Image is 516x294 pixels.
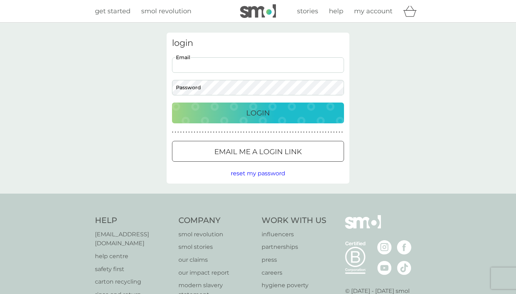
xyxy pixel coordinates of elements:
[213,131,214,134] p: ●
[254,131,255,134] p: ●
[262,242,326,252] a: partnerships
[221,131,223,134] p: ●
[231,169,285,178] button: reset my password
[251,131,253,134] p: ●
[240,4,276,18] img: smol
[397,240,411,255] img: visit the smol Facebook page
[177,131,179,134] p: ●
[224,131,225,134] p: ●
[292,131,294,134] p: ●
[210,131,212,134] p: ●
[172,131,173,134] p: ●
[309,131,310,134] p: ●
[276,131,277,134] p: ●
[95,277,171,286] p: carton recycling
[231,170,285,177] span: reset my password
[268,131,269,134] p: ●
[178,215,255,226] h4: Company
[290,131,291,134] p: ●
[300,131,302,134] p: ●
[240,131,242,134] p: ●
[238,131,239,134] p: ●
[262,281,326,290] p: hygiene poverty
[271,131,272,134] p: ●
[188,131,190,134] p: ●
[306,131,307,134] p: ●
[227,131,228,134] p: ●
[329,6,343,16] a: help
[186,131,187,134] p: ●
[317,131,318,134] p: ●
[191,131,192,134] p: ●
[95,7,130,15] span: get started
[377,240,392,255] img: visit the smol Instagram page
[298,131,299,134] p: ●
[262,230,326,239] a: influencers
[262,131,264,134] p: ●
[95,230,171,248] a: [EMAIL_ADDRESS][DOMAIN_NAME]
[197,131,198,134] p: ●
[341,131,343,134] p: ●
[178,230,255,239] p: smol revolution
[281,131,283,134] p: ●
[229,131,231,134] p: ●
[311,131,313,134] p: ●
[235,131,236,134] p: ●
[257,131,258,134] p: ●
[320,131,321,134] p: ●
[178,242,255,252] a: smol stories
[95,252,171,261] a: help centre
[249,131,250,134] p: ●
[339,131,340,134] p: ●
[295,131,296,134] p: ●
[297,6,318,16] a: stories
[214,146,302,157] p: Email me a login link
[232,131,234,134] p: ●
[273,131,274,134] p: ●
[278,131,280,134] p: ●
[329,7,343,15] span: help
[262,215,326,226] h4: Work With Us
[175,131,176,134] p: ●
[284,131,286,134] p: ●
[216,131,217,134] p: ●
[333,131,335,134] p: ●
[322,131,324,134] p: ●
[95,265,171,274] a: safety first
[178,255,255,265] a: our claims
[397,261,411,275] img: visit the smol Tiktok page
[141,6,191,16] a: smol revolution
[287,131,288,134] p: ●
[199,131,201,134] p: ●
[172,141,344,162] button: Email me a login link
[262,255,326,265] a: press
[330,131,332,134] p: ●
[246,107,270,119] p: Login
[259,131,261,134] p: ●
[172,103,344,123] button: Login
[246,131,247,134] p: ●
[183,131,185,134] p: ●
[219,131,220,134] p: ●
[403,4,421,18] div: basket
[172,38,344,48] h3: login
[194,131,195,134] p: ●
[303,131,305,134] p: ●
[243,131,244,134] p: ●
[265,131,266,134] p: ●
[262,268,326,278] a: careers
[297,7,318,15] span: stories
[178,268,255,278] a: our impact report
[180,131,182,134] p: ●
[207,131,209,134] p: ●
[314,131,316,134] p: ●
